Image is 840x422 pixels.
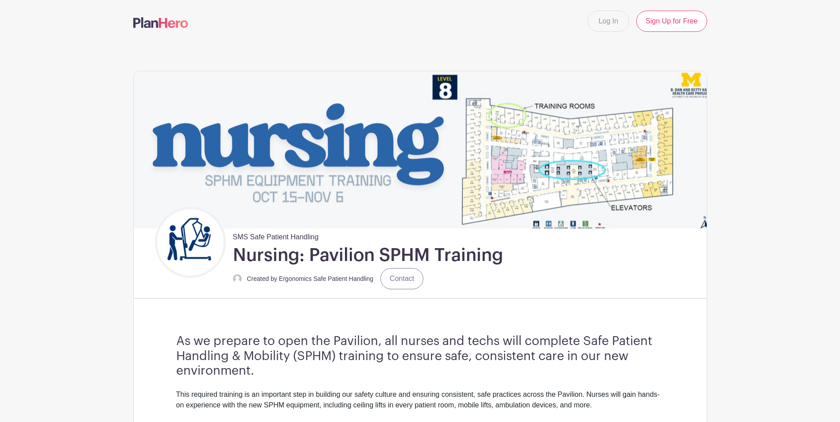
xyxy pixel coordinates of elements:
[233,244,503,266] h1: Nursing: Pavilion SPHM Training
[380,268,423,289] a: Contact
[636,11,707,32] a: Sign Up for Free
[247,275,374,282] small: Created by Ergonomics Safe Patient Handling
[176,334,664,379] h3: As we prepare to open the Pavilion, all nurses and techs will complete Safe Patient Handling & Mo...
[134,71,707,228] img: event_banner_9715.png
[133,17,188,28] img: logo-507f7623f17ff9eddc593b1ce0a138ce2505c220e1c5a4e2b4648c50719b7d32.svg
[233,228,319,242] span: SMS Safe Patient Handling
[176,389,664,421] div: This required training is an important step in building our safety culture and ensuring consisten...
[157,209,224,276] img: Untitled%20design.png
[588,11,629,32] a: Log In
[233,274,242,283] img: default-ce2991bfa6775e67f084385cd625a349d9dcbb7a52a09fb2fda1e96e2d18dcdb.png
